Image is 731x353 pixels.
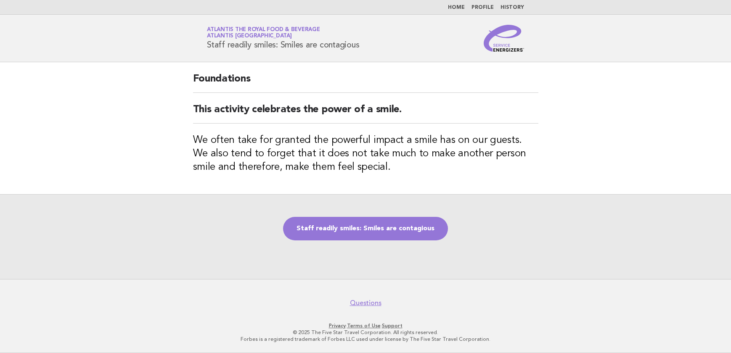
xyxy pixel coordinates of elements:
[484,25,524,52] img: Service Energizers
[329,323,346,329] a: Privacy
[382,323,403,329] a: Support
[347,323,381,329] a: Terms of Use
[108,322,623,329] p: · ·
[501,5,524,10] a: History
[193,72,538,93] h2: Foundations
[448,5,465,10] a: Home
[471,5,494,10] a: Profile
[108,336,623,342] p: Forbes is a registered trademark of Forbes LLC used under license by The Five Star Travel Corpora...
[283,217,448,240] a: Staff readily smiles: Smiles are contagious
[350,299,381,307] a: Questions
[193,134,538,174] h3: We often take for granted the powerful impact a smile has on our guests. We also tend to forget t...
[108,329,623,336] p: © 2025 The Five Star Travel Corporation. All rights reserved.
[193,103,538,124] h2: This activity celebrates the power of a smile.
[207,34,292,39] span: Atlantis [GEOGRAPHIC_DATA]
[207,27,359,49] h1: Staff readily smiles: Smiles are contagious
[207,27,320,39] a: Atlantis the Royal Food & BeverageAtlantis [GEOGRAPHIC_DATA]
